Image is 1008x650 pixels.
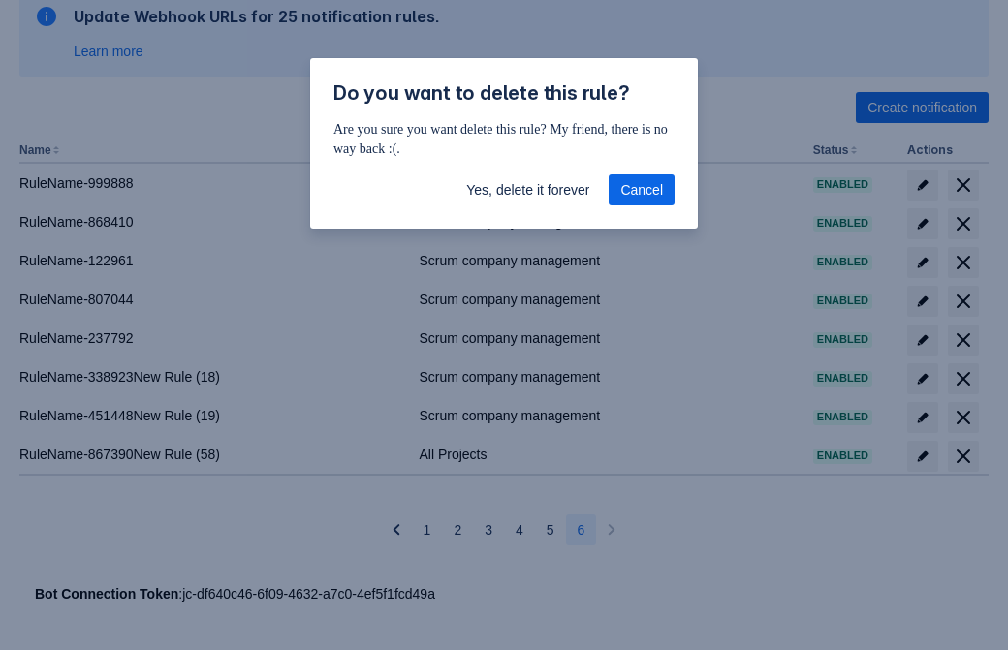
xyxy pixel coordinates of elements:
span: Yes, delete it forever [466,174,589,205]
span: Cancel [620,174,663,205]
button: Yes, delete it forever [455,174,601,205]
span: Do you want to delete this rule? [333,81,630,105]
button: Cancel [609,174,675,205]
p: Are you sure you want delete this rule? My friend, there is no way back :(. [333,120,675,159]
